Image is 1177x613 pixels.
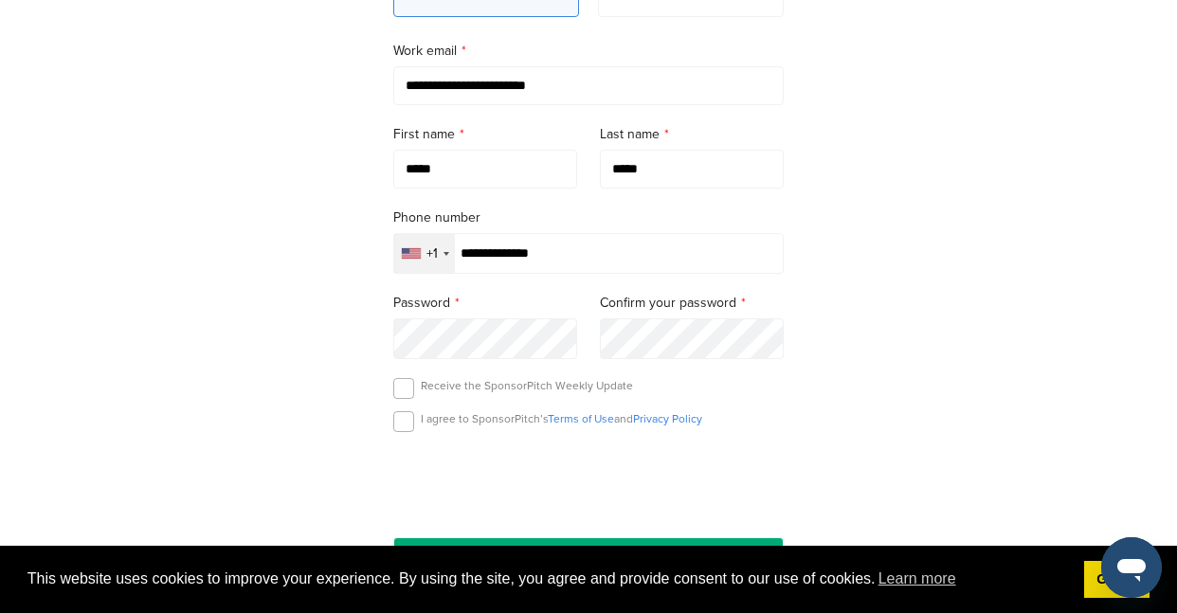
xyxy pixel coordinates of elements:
[1101,537,1162,598] iframe: Button to launch messaging window
[421,411,702,426] p: I agree to SponsorPitch’s and
[548,412,614,425] a: Terms of Use
[393,207,784,228] label: Phone number
[1084,561,1150,599] a: dismiss cookie message
[600,293,784,314] label: Confirm your password
[421,378,633,393] p: Receive the SponsorPitch Weekly Update
[393,124,577,145] label: First name
[394,234,455,273] div: Selected country
[393,293,577,314] label: Password
[480,454,697,510] iframe: reCAPTCHA
[633,412,702,425] a: Privacy Policy
[876,565,959,593] a: learn more about cookies
[27,565,1069,593] span: This website uses cookies to improve your experience. By using the site, you agree and provide co...
[600,124,784,145] label: Last name
[393,41,784,62] label: Work email
[426,247,438,261] div: +1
